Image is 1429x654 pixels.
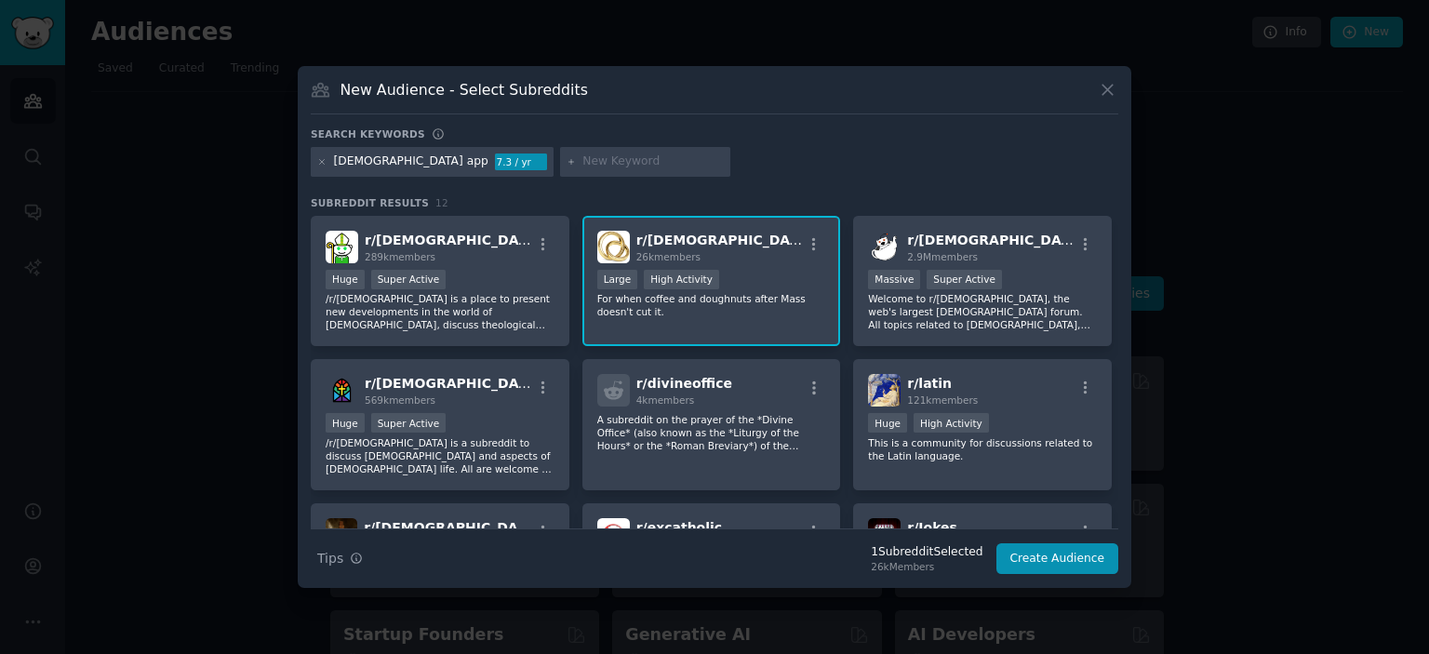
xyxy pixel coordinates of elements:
[495,153,547,170] div: 7.3 / yr
[364,520,541,535] span: r/ [DEMOGRAPHIC_DATA]
[365,251,435,262] span: 289k members
[636,376,732,391] span: r/ divineoffice
[868,374,901,407] img: latin
[907,520,957,535] span: r/ Jokes
[317,549,343,568] span: Tips
[636,520,722,535] span: r/ excatholic
[636,251,701,262] span: 26k members
[597,231,630,263] img: CatholicDating
[365,394,435,406] span: 569k members
[636,394,695,406] span: 4k members
[326,518,357,551] img: christianpersecution
[868,231,901,263] img: atheism
[326,436,554,475] p: /r/[DEMOGRAPHIC_DATA] is a subreddit to discuss [DEMOGRAPHIC_DATA] and aspects of [DEMOGRAPHIC_DA...
[311,127,425,140] h3: Search keywords
[371,413,447,433] div: Super Active
[582,153,724,170] input: New Keyword
[907,376,952,391] span: r/ latin
[907,394,978,406] span: 121k members
[636,233,813,247] span: r/ [DEMOGRAPHIC_DATA]
[597,413,826,452] p: A subreddit on the prayer of the *Divine Office* (also known as the *Liturgy of the Hours* or the...
[907,251,978,262] span: 2.9M members
[907,233,1084,247] span: r/ [DEMOGRAPHIC_DATA]
[597,518,630,551] img: excatholic
[435,197,448,208] span: 12
[326,270,365,289] div: Huge
[868,413,907,433] div: Huge
[365,233,541,247] span: r/ [DEMOGRAPHIC_DATA]
[868,518,901,551] img: Jokes
[996,543,1119,575] button: Create Audience
[914,413,989,433] div: High Activity
[371,270,447,289] div: Super Active
[871,560,982,573] div: 26k Members
[868,436,1097,462] p: This is a community for discussions related to the Latin language.
[597,270,638,289] div: Large
[326,374,358,407] img: Christianity
[365,376,541,391] span: r/ [DEMOGRAPHIC_DATA]
[311,196,429,209] span: Subreddit Results
[341,80,588,100] h3: New Audience - Select Subreddits
[868,292,1097,331] p: Welcome to r/[DEMOGRAPHIC_DATA], the web's largest [DEMOGRAPHIC_DATA] forum. All topics related t...
[868,270,920,289] div: Massive
[311,542,369,575] button: Tips
[326,292,554,331] p: /r/[DEMOGRAPHIC_DATA] is a place to present new developments in the world of [DEMOGRAPHIC_DATA], ...
[597,292,826,318] p: For when coffee and doughnuts after Mass doesn't cut it.
[644,270,719,289] div: High Activity
[326,231,358,263] img: Catholicism
[334,153,488,170] div: [DEMOGRAPHIC_DATA] app
[871,544,982,561] div: 1 Subreddit Selected
[326,413,365,433] div: Huge
[927,270,1002,289] div: Super Active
